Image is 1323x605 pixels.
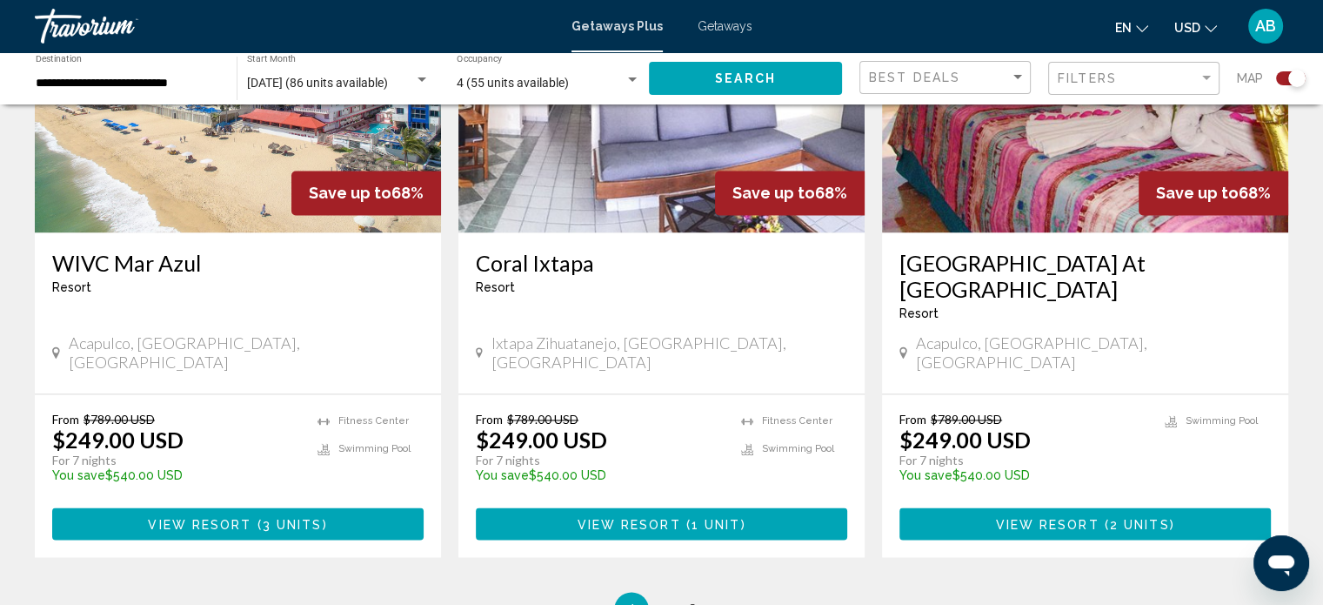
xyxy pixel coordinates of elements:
span: Swimming Pool [338,443,411,454]
span: Resort [52,280,91,294]
span: From [52,412,79,427]
span: ( ) [252,517,328,531]
p: $540.00 USD [52,468,300,482]
p: $249.00 USD [52,427,184,453]
button: View Resort(1 unit) [476,508,847,540]
a: Travorium [35,9,554,44]
div: 68% [715,171,865,215]
span: Best Deals [869,71,960,84]
span: $789.00 USD [84,412,155,427]
span: Search [715,72,776,86]
span: Swimming Pool [1186,415,1258,427]
a: Getaways Plus [571,19,663,33]
span: Fitness Center [338,415,409,427]
span: 1 unit [692,517,741,531]
span: USD [1174,21,1200,35]
button: View Resort(2 units) [899,508,1271,540]
p: $249.00 USD [899,427,1031,453]
span: ( ) [681,517,746,531]
span: en [1115,21,1132,35]
span: From [899,412,926,427]
span: ( ) [1099,517,1175,531]
iframe: Button to launch messaging window [1253,535,1309,591]
mat-select: Sort by [869,71,1026,85]
span: Filters [1058,71,1117,85]
span: Acapulco, [GEOGRAPHIC_DATA], [GEOGRAPHIC_DATA] [69,333,424,372]
span: You save [52,468,105,482]
button: Change currency [1174,15,1217,40]
a: [GEOGRAPHIC_DATA] At [GEOGRAPHIC_DATA] [899,250,1271,302]
span: You save [476,468,529,482]
p: $540.00 USD [899,468,1147,482]
button: Search [649,62,842,94]
p: For 7 nights [476,453,724,468]
a: Coral Ixtapa [476,250,847,276]
span: Save up to [1156,184,1239,202]
span: $789.00 USD [507,412,578,427]
span: Save up to [732,184,815,202]
a: WIVC Mar Azul [52,250,424,276]
span: Swimming Pool [762,443,834,454]
button: Change language [1115,15,1148,40]
span: Acapulco, [GEOGRAPHIC_DATA], [GEOGRAPHIC_DATA] [916,333,1271,372]
button: User Menu [1243,8,1288,44]
div: 68% [291,171,441,215]
div: 68% [1139,171,1288,215]
p: For 7 nights [899,453,1147,468]
span: $789.00 USD [931,412,1002,427]
span: You save [899,468,952,482]
span: Ixtapa Zihuatanejo, [GEOGRAPHIC_DATA], [GEOGRAPHIC_DATA] [491,333,847,372]
span: From [476,412,503,427]
button: Filter [1048,61,1219,97]
span: [DATE] (86 units available) [247,76,388,90]
span: View Resort [577,517,680,531]
span: Resort [476,280,515,294]
a: Getaways [698,19,752,33]
span: AB [1255,17,1276,35]
span: Save up to [309,184,391,202]
span: Map [1237,66,1263,91]
span: View Resort [995,517,1099,531]
span: Resort [899,306,939,320]
span: 4 (55 units available) [457,76,569,90]
button: View Resort(3 units) [52,508,424,540]
span: Fitness Center [762,415,832,427]
span: 2 units [1110,517,1170,531]
span: 3 units [263,517,323,531]
p: $540.00 USD [476,468,724,482]
span: View Resort [148,517,251,531]
p: $249.00 USD [476,427,607,453]
p: For 7 nights [52,453,300,468]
